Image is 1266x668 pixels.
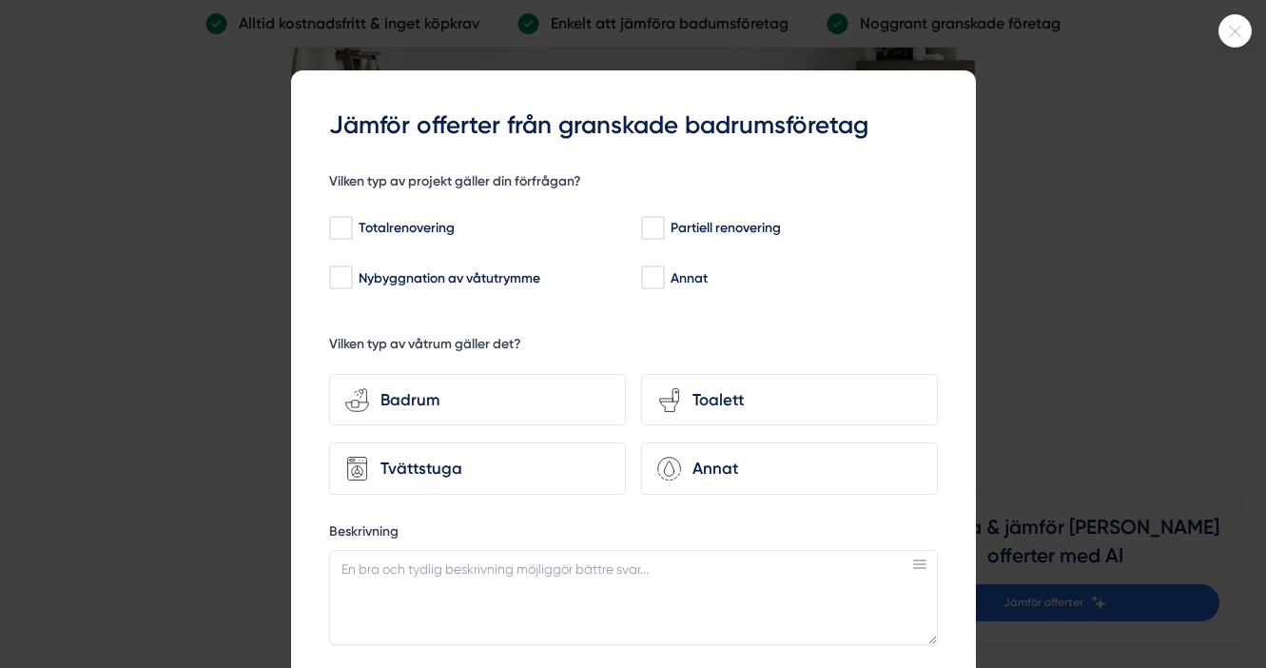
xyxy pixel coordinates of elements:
h5: Vilken typ av våtrum gäller det? [329,335,521,359]
h5: Vilken typ av projekt gäller din förfrågan? [329,172,581,196]
input: Nybyggnation av våtutrymme [329,268,351,287]
input: Totalrenovering [329,219,351,238]
label: Beskrivning [329,522,938,546]
input: Partiell renovering [641,219,663,238]
input: Annat [641,268,663,287]
h3: Jämför offerter från granskade badrumsföretag [329,108,938,143]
